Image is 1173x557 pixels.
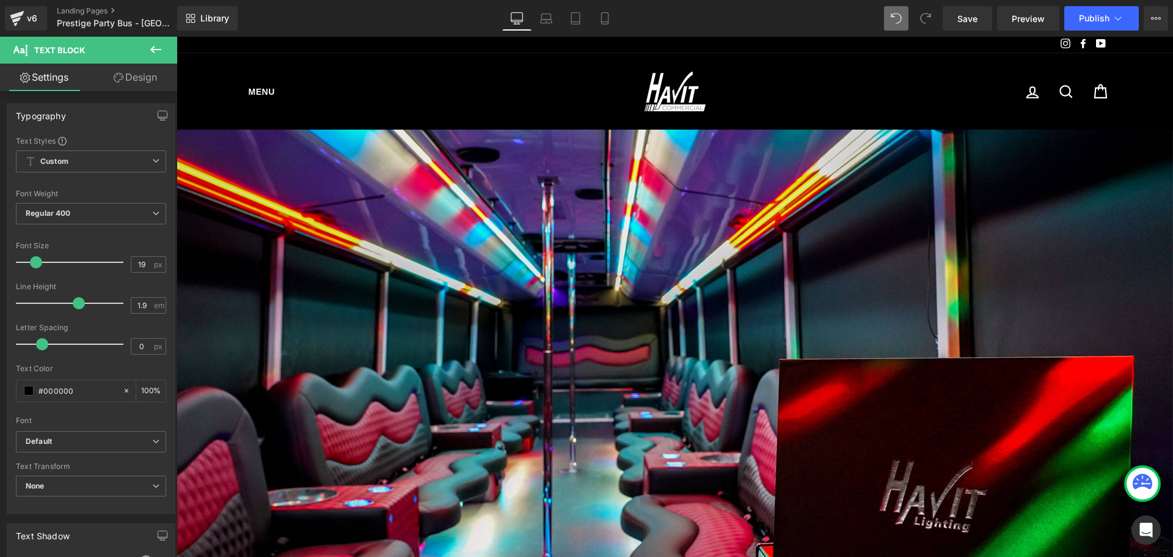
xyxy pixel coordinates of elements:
span: px [154,260,164,268]
div: Open Intercom Messenger [1131,515,1161,545]
a: Laptop [532,6,561,31]
b: Regular 400 [26,208,71,218]
a: Tablet [561,6,590,31]
b: Custom [40,157,68,167]
span: px [154,342,164,350]
div: Letter Spacing [16,323,166,332]
b: None [26,481,45,490]
div: Text Transform [16,462,166,471]
div: Font [16,416,166,425]
a: Desktop [502,6,532,31]
div: v6 [24,10,40,26]
div: Typography [16,104,66,121]
span: Prestige Party Bus - [GEOGRAPHIC_DATA] [57,18,174,28]
button: Publish [1064,6,1139,31]
div: Text Color [16,364,166,373]
a: Mobile [590,6,619,31]
div: % [136,380,166,402]
button: Redo [913,6,938,31]
span: Publish [1079,13,1109,23]
input: Color [38,384,117,397]
span: Save [957,12,977,25]
a: v6 [5,6,47,31]
div: Text Shadow [16,524,70,541]
button: More [1144,6,1168,31]
div: Font Weight [16,190,166,198]
span: em [154,301,164,309]
button: Undo [884,6,908,31]
i: Default [26,437,52,447]
div: Text Styles [16,136,166,146]
a: Preview [997,6,1059,31]
img: Havit Commercial [468,35,529,75]
div: Font Size [16,242,166,250]
span: Text Block [34,45,85,55]
a: Design [91,64,180,91]
div: Line Height [16,282,166,291]
span: Preview [1012,12,1045,25]
a: Landing Pages [57,6,197,16]
a: New Library [177,6,238,31]
span: Library [200,13,229,24]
